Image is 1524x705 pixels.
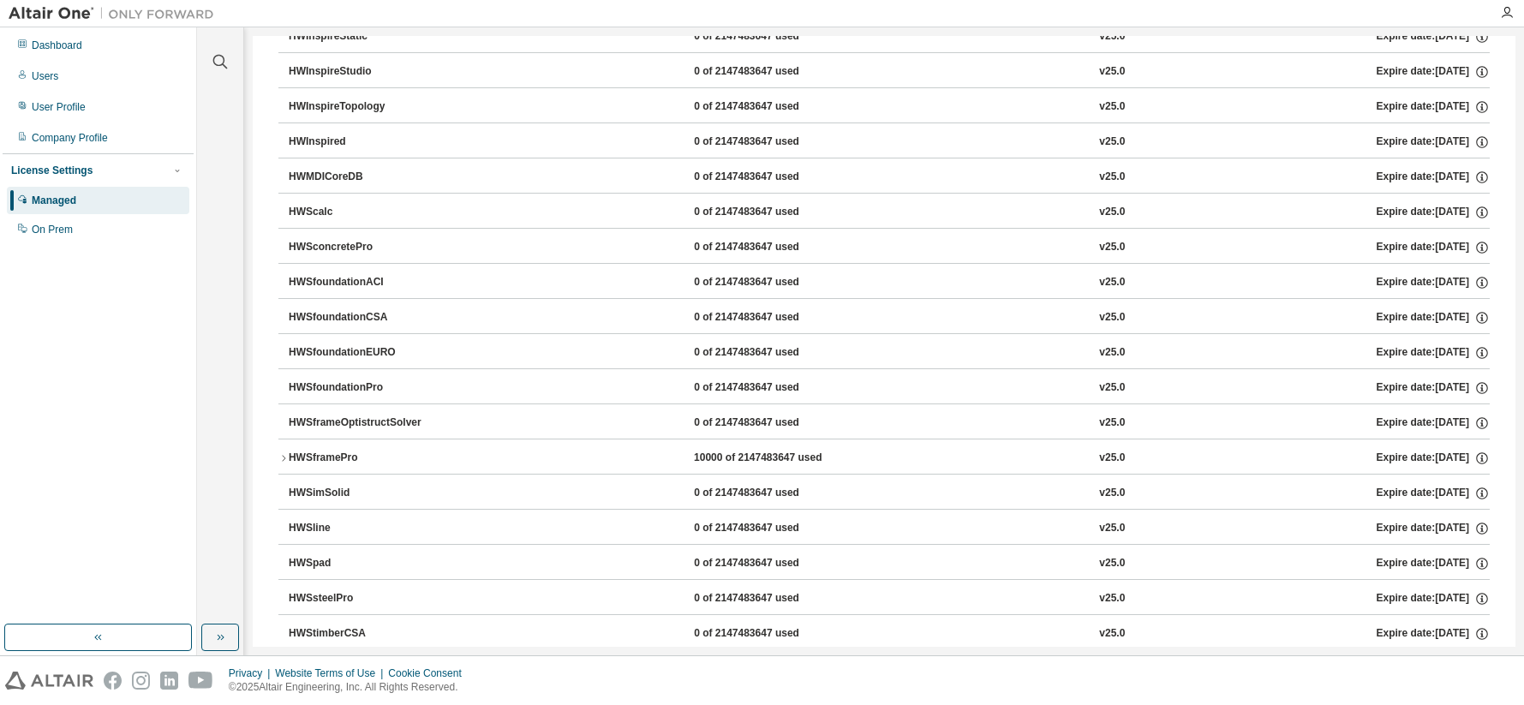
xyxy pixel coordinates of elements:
[1099,486,1125,501] div: v25.0
[694,240,848,255] div: 0 of 2147483647 used
[694,451,848,466] div: 10000 of 2147483647 used
[1099,99,1125,115] div: v25.0
[229,666,275,680] div: Privacy
[694,521,848,536] div: 0 of 2147483647 used
[289,345,443,361] div: HWSfoundationEURO
[11,164,93,177] div: License Settings
[289,369,1490,407] button: HWSfoundationPro0 of 2147483647 usedv25.0Expire date:[DATE]
[388,666,471,680] div: Cookie Consent
[694,486,848,501] div: 0 of 2147483647 used
[289,310,443,326] div: HWSfoundationCSA
[289,415,443,431] div: HWSframeOptistructSolver
[694,380,848,396] div: 0 of 2147483647 used
[289,158,1490,196] button: HWMDICoreDB0 of 2147483647 usedv25.0Expire date:[DATE]
[289,545,1490,583] button: HWSpad0 of 2147483647 usedv25.0Expire date:[DATE]
[694,64,848,80] div: 0 of 2147483647 used
[289,556,443,571] div: HWSpad
[289,626,443,642] div: HWStimberCSA
[694,415,848,431] div: 0 of 2147483647 used
[5,672,93,690] img: altair_logo.svg
[1377,345,1490,361] div: Expire date: [DATE]
[289,88,1490,126] button: HWInspireTopology0 of 2147483647 usedv25.0Expire date:[DATE]
[1099,626,1125,642] div: v25.0
[32,223,73,236] div: On Prem
[1377,99,1490,115] div: Expire date: [DATE]
[289,580,1490,618] button: HWSsteelPro0 of 2147483647 usedv25.0Expire date:[DATE]
[694,170,848,185] div: 0 of 2147483647 used
[1377,451,1490,466] div: Expire date: [DATE]
[1377,415,1490,431] div: Expire date: [DATE]
[1099,29,1125,45] div: v25.0
[694,29,848,45] div: 0 of 2147483647 used
[289,194,1490,231] button: HWScalc0 of 2147483647 usedv25.0Expire date:[DATE]
[289,475,1490,512] button: HWSimSolid0 of 2147483647 usedv25.0Expire date:[DATE]
[1099,240,1125,255] div: v25.0
[289,591,443,606] div: HWSsteelPro
[1377,486,1490,501] div: Expire date: [DATE]
[1377,29,1490,45] div: Expire date: [DATE]
[1099,345,1125,361] div: v25.0
[1377,521,1490,536] div: Expire date: [DATE]
[1377,170,1490,185] div: Expire date: [DATE]
[1099,451,1125,466] div: v25.0
[32,100,86,114] div: User Profile
[694,275,848,290] div: 0 of 2147483647 used
[694,591,848,606] div: 0 of 2147483647 used
[289,29,443,45] div: HWInspireStatic
[289,510,1490,547] button: HWSline0 of 2147483647 usedv25.0Expire date:[DATE]
[289,205,443,220] div: HWScalc
[694,134,848,150] div: 0 of 2147483647 used
[104,672,122,690] img: facebook.svg
[1099,275,1125,290] div: v25.0
[132,672,150,690] img: instagram.svg
[1099,205,1125,220] div: v25.0
[32,194,76,207] div: Managed
[289,134,443,150] div: HWInspired
[32,69,58,83] div: Users
[275,666,388,680] div: Website Terms of Use
[289,451,443,466] div: HWSframePro
[694,345,848,361] div: 0 of 2147483647 used
[289,380,443,396] div: HWSfoundationPro
[188,672,213,690] img: youtube.svg
[1099,134,1125,150] div: v25.0
[289,299,1490,337] button: HWSfoundationCSA0 of 2147483647 usedv25.0Expire date:[DATE]
[1099,591,1125,606] div: v25.0
[289,53,1490,91] button: HWInspireStudio0 of 2147483647 usedv25.0Expire date:[DATE]
[289,404,1490,442] button: HWSframeOptistructSolver0 of 2147483647 usedv25.0Expire date:[DATE]
[1377,591,1490,606] div: Expire date: [DATE]
[289,18,1490,56] button: HWInspireStatic0 of 2147483647 usedv25.0Expire date:[DATE]
[289,170,443,185] div: HWMDICoreDB
[1099,64,1125,80] div: v25.0
[289,229,1490,266] button: HWSconcretePro0 of 2147483647 usedv25.0Expire date:[DATE]
[289,334,1490,372] button: HWSfoundationEURO0 of 2147483647 usedv25.0Expire date:[DATE]
[1377,380,1490,396] div: Expire date: [DATE]
[694,205,848,220] div: 0 of 2147483647 used
[1099,170,1125,185] div: v25.0
[1377,556,1490,571] div: Expire date: [DATE]
[1099,556,1125,571] div: v25.0
[289,99,443,115] div: HWInspireTopology
[694,99,848,115] div: 0 of 2147483647 used
[289,486,443,501] div: HWSimSolid
[694,310,848,326] div: 0 of 2147483647 used
[289,264,1490,302] button: HWSfoundationACI0 of 2147483647 usedv25.0Expire date:[DATE]
[32,39,82,52] div: Dashboard
[1099,310,1125,326] div: v25.0
[160,672,178,690] img: linkedin.svg
[1377,205,1490,220] div: Expire date: [DATE]
[32,131,108,145] div: Company Profile
[1099,521,1125,536] div: v25.0
[1377,64,1490,80] div: Expire date: [DATE]
[694,626,848,642] div: 0 of 2147483647 used
[1377,310,1490,326] div: Expire date: [DATE]
[289,615,1490,653] button: HWStimberCSA0 of 2147483647 usedv25.0Expire date:[DATE]
[229,680,472,695] p: © 2025 Altair Engineering, Inc. All Rights Reserved.
[289,275,443,290] div: HWSfoundationACI
[1377,134,1490,150] div: Expire date: [DATE]
[1377,626,1490,642] div: Expire date: [DATE]
[1377,240,1490,255] div: Expire date: [DATE]
[289,64,443,80] div: HWInspireStudio
[9,5,223,22] img: Altair One
[1099,415,1125,431] div: v25.0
